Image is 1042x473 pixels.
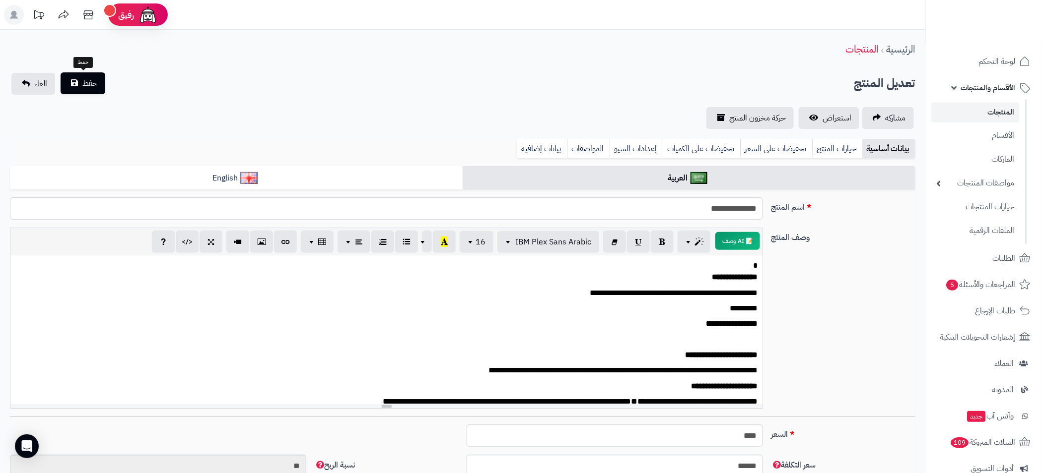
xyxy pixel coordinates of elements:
span: العملاء [995,356,1014,370]
span: السلات المتروكة [950,435,1016,449]
span: لوحة التحكم [979,55,1016,68]
a: مشاركه [862,107,914,129]
a: الأقسام [932,125,1020,146]
span: الطلبات [993,251,1016,265]
a: إعدادات السيو [610,139,663,159]
span: رفيق [118,9,134,21]
div: حفظ [73,57,93,68]
a: الملفات الرقمية [932,220,1020,241]
a: خيارات المنتج [812,139,862,159]
span: جديد [968,411,986,422]
a: طلبات الإرجاع [932,299,1036,323]
img: logo-2.png [974,27,1033,48]
a: المراجعات والأسئلة5 [932,273,1036,296]
span: 16 [476,236,486,248]
a: المنتجات [845,42,878,57]
button: 📝 AI وصف [715,232,760,250]
a: استعراض [799,107,859,129]
a: العملاء [932,352,1036,375]
label: وصف المنتج [767,228,919,243]
button: حفظ [61,72,105,94]
a: الرئيسية [886,42,915,57]
a: الغاء [11,73,55,95]
span: 5 [947,280,959,291]
span: وآتس آب [967,409,1014,423]
a: تخفيضات على السعر [740,139,812,159]
span: سعر التكلفة [771,459,816,471]
a: تخفيضات على الكميات [663,139,740,159]
span: IBM Plex Sans Arabic [515,236,591,248]
span: إشعارات التحويلات البنكية [940,330,1016,344]
span: المدونة [992,383,1014,397]
a: العربية [463,166,915,190]
a: وآتس آبجديد [932,404,1036,428]
a: بيانات إضافية [517,139,567,159]
img: العربية [691,172,708,184]
a: الطلبات [932,246,1036,270]
a: المواصفات [567,139,610,159]
button: IBM Plex Sans Arabic [497,231,599,253]
a: المدونة [932,378,1036,402]
a: السلات المتروكة109 [932,430,1036,454]
span: 109 [951,437,969,448]
span: استعراض [823,112,851,124]
span: طلبات الإرجاع [975,304,1016,318]
span: حركة مخزون المنتج [729,112,786,124]
a: الماركات [932,149,1020,170]
label: اسم المنتج [767,197,919,213]
label: السعر [767,424,919,440]
a: English [10,166,463,190]
img: ai-face.png [138,5,158,25]
h2: تعديل المنتج [854,73,915,94]
div: Open Intercom Messenger [15,434,39,458]
a: بيانات أساسية [862,139,915,159]
img: English [240,172,258,184]
a: تحديثات المنصة [26,5,51,27]
button: 16 [460,231,493,253]
span: المراجعات والأسئلة [946,278,1016,292]
a: إشعارات التحويلات البنكية [932,325,1036,349]
span: حفظ [82,77,97,89]
a: لوحة التحكم [932,50,1036,73]
span: الغاء [34,78,47,90]
a: حركة مخزون المنتج [706,107,794,129]
a: خيارات المنتجات [932,196,1020,218]
span: نسبة الربح [314,459,355,471]
span: مشاركه [885,112,906,124]
a: مواصفات المنتجات [932,173,1020,194]
span: الأقسام والمنتجات [961,81,1016,95]
a: المنتجات [932,102,1020,122]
